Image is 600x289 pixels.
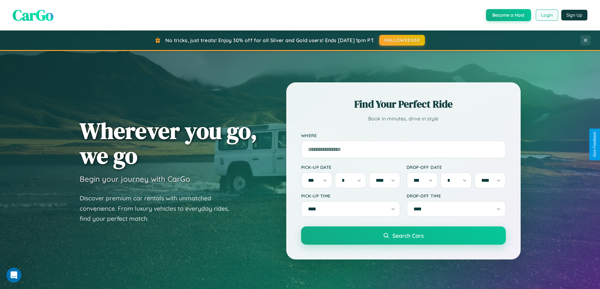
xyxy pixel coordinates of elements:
[407,193,506,198] label: Drop-off Time
[592,132,597,157] div: Give Feedback
[561,10,587,20] button: Sign Up
[6,268,21,283] iframe: Intercom live chat
[80,174,190,184] h3: Begin your journey with CarGo
[165,37,374,43] span: No tricks, just treats! Enjoy 30% off for all Silver and Gold users! Ends [DATE] 1pm PT.
[301,226,506,245] button: Search Cars
[392,232,424,239] span: Search Cars
[301,114,506,123] p: Book in minutes, drive in style
[301,193,400,198] label: Pick-up Time
[301,133,506,138] label: Where
[301,164,400,170] label: Pick-up Date
[407,164,506,170] label: Drop-off Date
[486,9,531,21] button: Become a Host
[301,97,506,111] h2: Find Your Perfect Ride
[13,5,54,25] span: CarGo
[379,35,425,46] button: HALLOWEEN30
[80,193,237,224] p: Discover premium car rentals with unmatched convenience. From luxury vehicles to everyday rides, ...
[80,118,257,168] h1: Wherever you go, we go
[536,9,558,21] button: Login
